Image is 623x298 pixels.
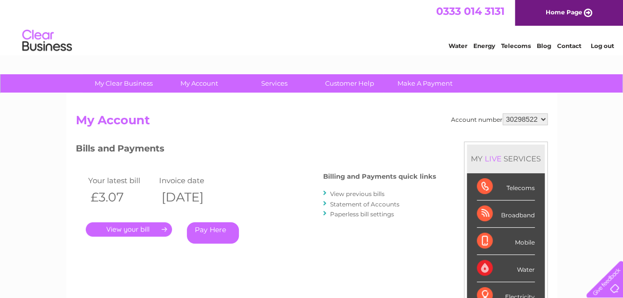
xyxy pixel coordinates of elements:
[76,142,436,159] h3: Bills and Payments
[537,42,551,50] a: Blog
[477,173,535,200] div: Telecoms
[483,154,504,163] div: LIVE
[309,74,391,93] a: Customer Help
[384,74,466,93] a: Make A Payment
[157,187,228,207] th: [DATE]
[78,5,546,48] div: Clear Business is a trading name of Verastar Limited (registered in [GEOGRAPHIC_DATA] No. 3667643...
[86,222,172,237] a: .
[86,187,157,207] th: £3.07
[187,222,239,244] a: Pay Here
[157,174,228,187] td: Invoice date
[86,174,157,187] td: Your latest bill
[330,210,394,218] a: Paperless bill settings
[473,42,495,50] a: Energy
[449,42,467,50] a: Water
[76,113,548,132] h2: My Account
[323,173,436,180] h4: Billing and Payments quick links
[467,145,545,173] div: MY SERVICES
[477,200,535,228] div: Broadband
[22,26,72,56] img: logo.png
[590,42,614,50] a: Log out
[330,200,399,208] a: Statement of Accounts
[233,74,315,93] a: Services
[83,74,165,93] a: My Clear Business
[158,74,240,93] a: My Account
[477,255,535,282] div: Water
[436,5,505,17] a: 0333 014 3131
[477,228,535,255] div: Mobile
[501,42,531,50] a: Telecoms
[330,190,385,198] a: View previous bills
[557,42,581,50] a: Contact
[451,113,548,125] div: Account number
